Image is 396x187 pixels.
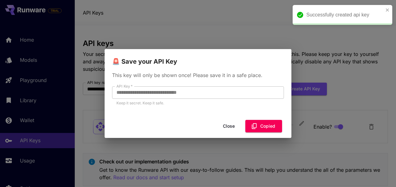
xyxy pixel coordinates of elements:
div: Successfully created api key [306,11,384,19]
h2: 🚨 Save your API Key [105,49,291,66]
label: API Key [116,84,133,89]
p: Keep it secret. Keep it safe. [116,100,280,106]
button: Close [215,120,243,133]
p: This key will only be shown once! Please save it in a safe place. [112,71,284,79]
button: Copied [245,120,282,133]
button: close [385,7,390,12]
